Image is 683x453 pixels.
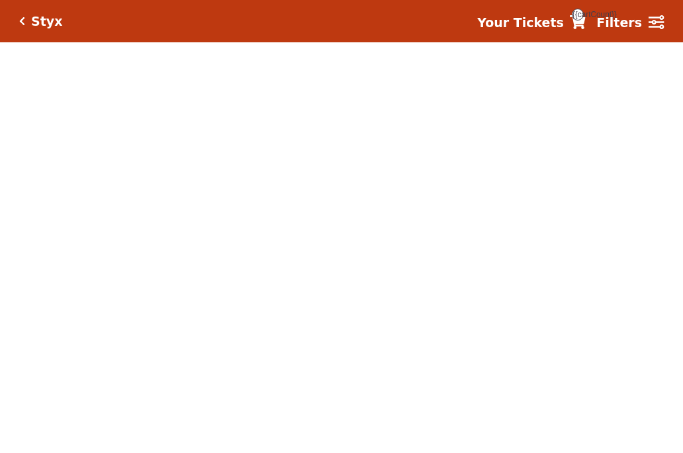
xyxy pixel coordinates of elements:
a: Your Tickets {{cartCount}} [477,13,586,32]
h5: Styx [31,14,62,29]
a: Filters [596,13,664,32]
strong: Your Tickets [477,15,564,30]
a: Click here to go back to filters [19,17,25,26]
span: {{cartCount}} [572,9,584,21]
strong: Filters [596,15,642,30]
